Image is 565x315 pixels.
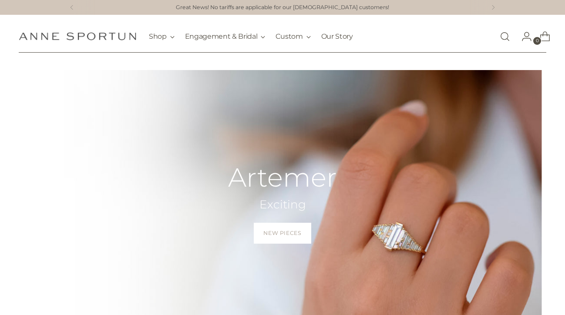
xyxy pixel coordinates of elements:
[19,32,136,40] a: Anne Sportun Fine Jewellery
[149,27,175,46] button: Shop
[228,163,337,192] h2: Artemer
[515,28,532,45] a: Go to the account page
[276,27,310,46] button: Custom
[254,223,311,244] a: New Pieces
[321,27,353,46] a: Our Story
[496,28,514,45] a: Open search modal
[176,3,389,12] a: Great News! No tariffs are applicable for our [DEMOGRAPHIC_DATA] customers!
[228,197,337,212] h2: Exciting
[533,37,541,45] span: 0
[185,27,266,46] button: Engagement & Bridal
[533,28,550,45] a: Open cart modal
[263,229,301,237] span: New Pieces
